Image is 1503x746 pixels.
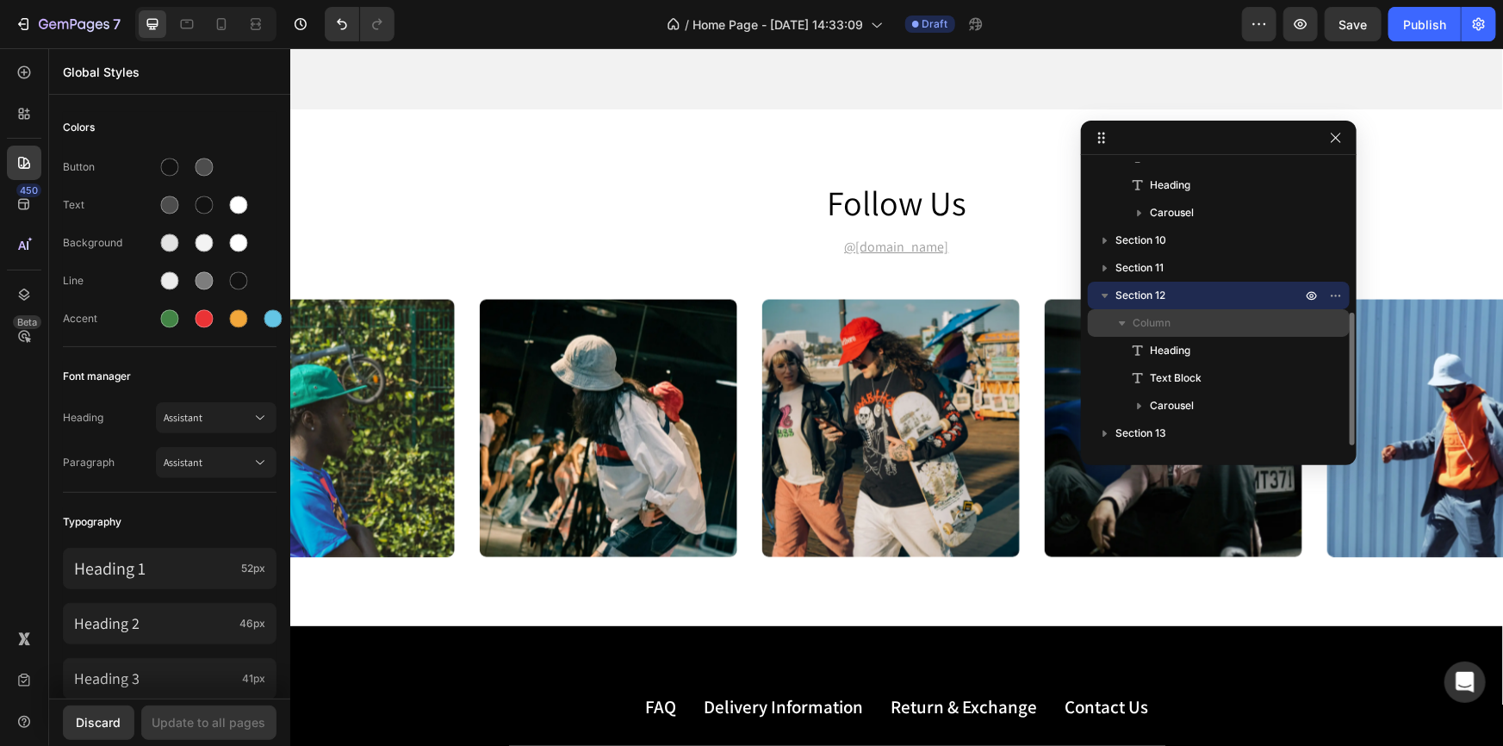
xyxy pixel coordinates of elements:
p: 7 [113,14,121,34]
div: Discard [77,713,121,731]
a: @[DOMAIN_NAME] [555,190,659,208]
p: Global Styles [63,63,276,81]
p: Heading 2 [74,613,233,633]
a: Delivery Information [413,647,573,670]
span: Colors [63,117,95,138]
span: Column [1133,314,1171,332]
span: Heading [1150,177,1190,194]
span: Paragraph [63,455,156,470]
span: Draft [922,16,948,32]
span: Carousel [1150,204,1194,221]
span: Assistant [164,455,252,470]
div: Button [63,159,156,175]
span: Home Page - [DATE] 14:33:09 [693,16,864,34]
div: Open Intercom Messenger [1444,662,1486,703]
span: Typography [63,512,121,532]
div: Background [63,235,156,251]
span: Assistant [164,410,252,426]
span: 52px [241,561,265,576]
span: Save [1339,17,1368,32]
span: Heading [63,410,156,426]
span: Section 10 [1115,232,1166,249]
button: Publish [1388,7,1461,41]
div: Update to all pages [152,713,266,731]
div: Publish [1403,16,1446,34]
div: 450 [16,183,41,197]
div: Accent [63,311,156,326]
p: Heading 1 [74,557,234,580]
span: 41px [242,671,265,687]
span: 46px [239,616,265,631]
button: Update to all pages [141,706,276,740]
iframe: Design area [290,48,1503,746]
span: Heading [1150,342,1190,359]
span: Section 11 [1115,259,1164,277]
div: Beta [13,315,41,329]
div: Line [63,273,156,289]
span: Text Block [1150,370,1202,387]
span: Font manager [63,366,131,387]
div: Text [63,197,156,213]
button: Assistant [156,447,276,478]
p: Heading 3 [74,668,235,688]
button: 7 [7,7,128,41]
div: Undo/Redo [325,7,394,41]
span: Section 13 [1115,425,1166,442]
img: gempages_432750572815254551-01a8bd0c-90b8-489e-aad2-57a8bb05c13b.webp [1037,252,1295,509]
button: Assistant [156,402,276,433]
img: gempages_432750572815254551-495cfae0-b9ca-4e4f-b19c-b0365b869ac1.webp [755,252,1012,509]
a: Contact Us [774,647,858,670]
img: gempages_432750572815254551-3f89eb1f-c58f-4e59-ab8b-ec99f60879d4.webp [472,252,730,509]
button: Discard [63,706,134,740]
a: FAQ [355,647,386,670]
span: / [686,16,690,34]
span: Section 12 [1115,287,1165,304]
img: gempages_432750572815254551-6eae90cf-f8fa-4e55-b3d8-28b7b27da235.webp [189,252,447,509]
a: Return & Exchange [600,647,747,670]
button: Save [1325,7,1382,41]
span: Carousel [1150,397,1194,414]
